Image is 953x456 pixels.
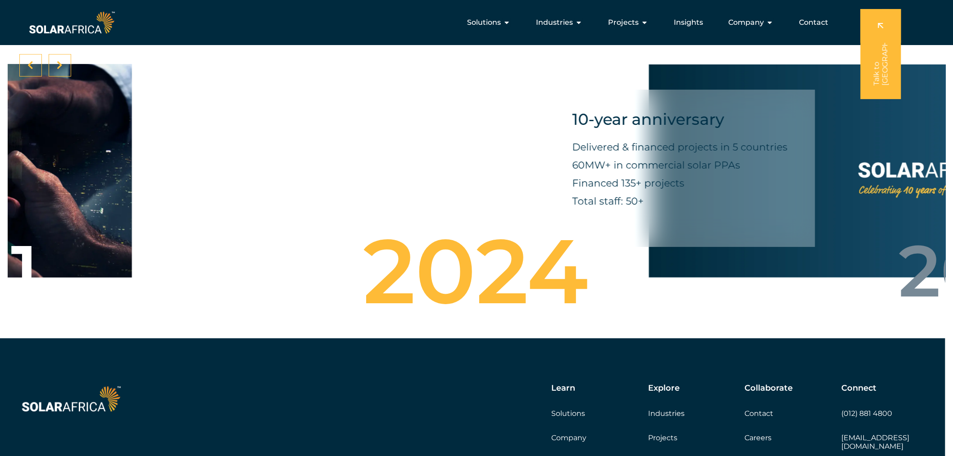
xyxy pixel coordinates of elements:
[467,17,501,28] span: Solutions
[648,383,680,393] h5: Explore
[572,138,789,210] p: Delivered & financed projects in 5 countries 60MW+ in commercial solar PPAs Financed 135+ project...
[648,433,677,442] a: Projects
[572,109,789,129] h4: 10-year anniversary
[117,14,836,32] div: Menu Toggle
[117,14,836,32] nav: Menu
[745,433,772,442] a: Careers
[608,17,639,28] span: Projects
[729,17,764,28] span: Company
[648,409,685,418] a: Industries
[799,17,829,28] a: Contact
[745,409,774,418] a: Contact
[270,262,668,289] div: 2024
[842,433,910,451] a: [EMAIL_ADDRESS][DOMAIN_NAME]
[551,433,586,442] a: Company
[551,383,575,393] h5: Learn
[674,17,703,28] a: Insights
[551,409,585,418] a: Solutions
[536,17,573,28] span: Industries
[745,383,793,393] h5: Collaborate
[842,383,877,393] h5: Connect
[842,409,893,418] a: (012) 881 4800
